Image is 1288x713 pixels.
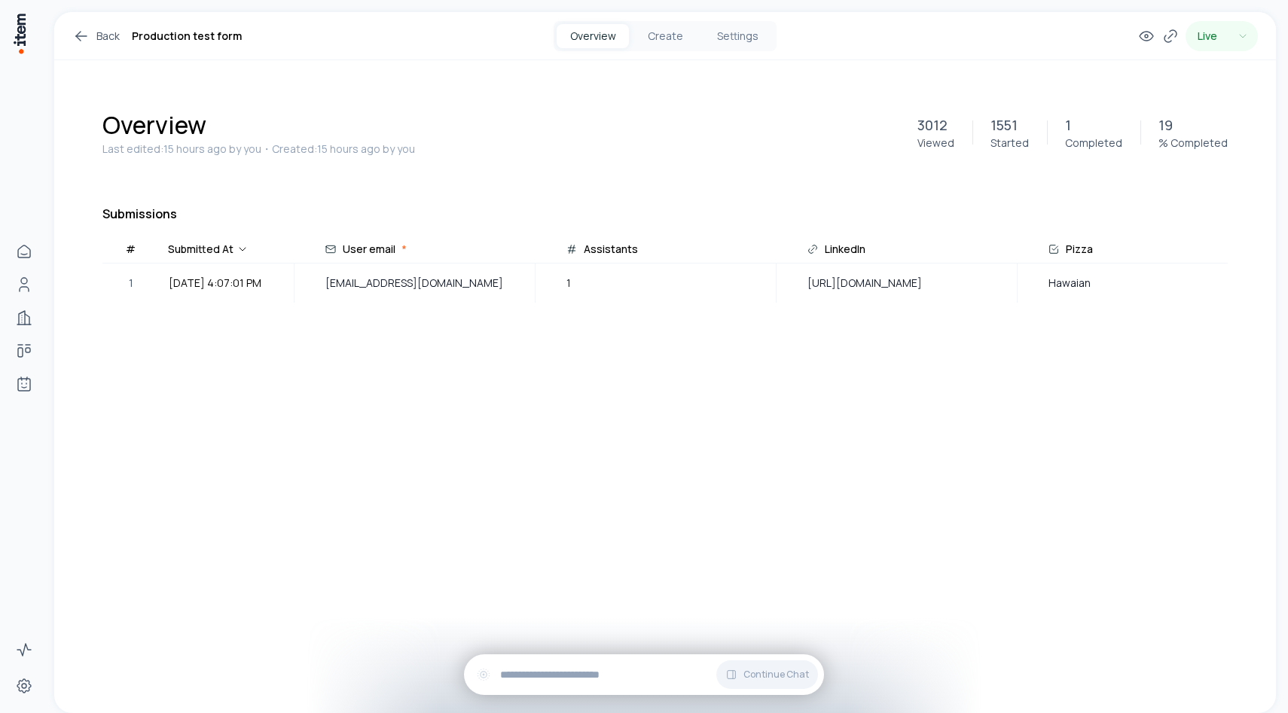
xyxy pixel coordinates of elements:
[825,242,865,257] div: LinkedIn
[1158,114,1173,136] p: 19
[1065,114,1071,136] p: 1
[132,27,242,45] h1: Production test form
[102,205,1228,223] h4: Submissions
[9,635,39,665] a: Activity
[9,369,39,399] a: Agents
[917,136,954,151] p: Viewed
[169,275,284,291] span: [DATE] 4:07:01 PM
[701,24,774,48] button: Settings
[1066,242,1093,257] div: Pizza
[129,275,133,291] span: 1
[102,142,899,157] p: Last edited: 15 hours ago by you ・Created: 15 hours ago by you
[566,275,745,291] span: 1
[716,660,818,689] button: Continue Chat
[464,654,824,695] div: Continue Chat
[9,236,39,267] a: Home
[102,108,899,142] h1: Overview
[9,336,39,366] a: Deals
[990,114,1018,136] p: 1551
[917,114,948,136] p: 3012
[990,136,1029,151] p: Started
[9,270,39,300] a: People
[1158,136,1228,151] p: % Completed
[807,275,986,291] span: [URL][DOMAIN_NAME]
[72,27,120,45] a: Back
[12,12,27,55] img: Item Brain Logo
[343,242,395,257] div: User email
[168,242,249,257] div: Submitted At
[9,671,39,701] a: Settings
[1048,275,1227,291] span: Hawaian
[629,24,701,48] button: Create
[325,275,504,291] span: [EMAIL_ADDRESS][DOMAIN_NAME]
[9,303,39,333] a: Companies
[1065,136,1122,151] p: Completed
[557,24,629,48] button: Overview
[584,242,638,257] div: Assistants
[126,242,136,257] div: #
[743,669,809,681] span: Continue Chat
